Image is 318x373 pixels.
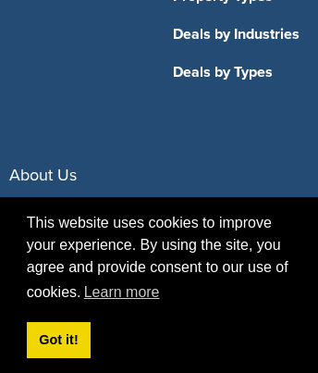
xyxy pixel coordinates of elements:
[81,279,163,306] a: learn more about cookies
[173,27,309,42] a: Deals by Industries
[27,212,291,306] span: This website uses cookies to improve your experience. By using the site, you agree and provide co...
[9,165,77,185] span: About Us
[27,322,91,359] a: dismiss cookie message
[173,65,309,80] a: Deals by Types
